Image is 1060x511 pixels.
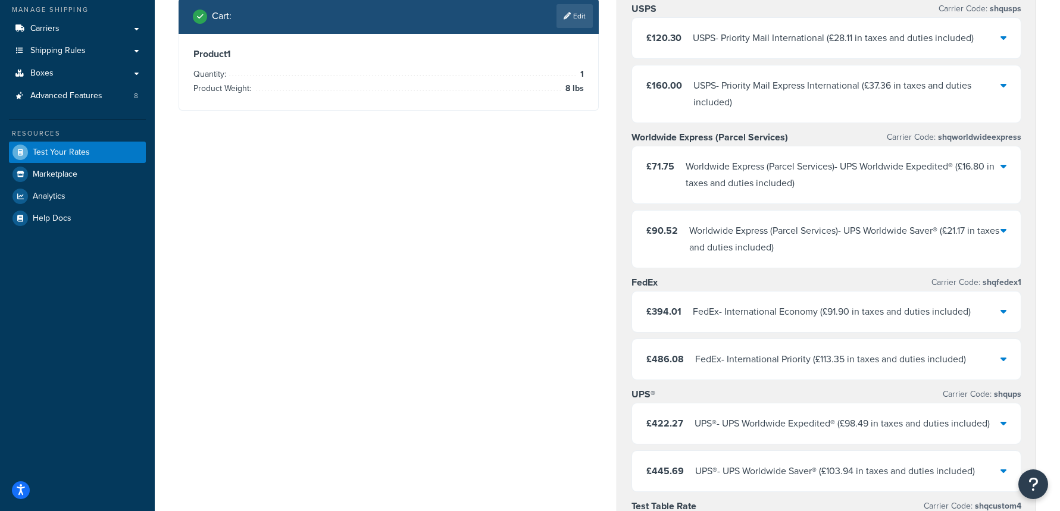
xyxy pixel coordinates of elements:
span: £21.17 [942,224,965,237]
span: Shipping Rules [30,46,86,56]
span: 8 lbs [562,81,584,96]
span: Marketplace [33,170,77,180]
span: £486.08 [646,352,684,366]
a: Shipping Rules [9,40,146,62]
span: Quantity: [193,68,229,80]
a: Advanced Features8 [9,85,146,107]
div: UPS® - UPS Worldwide Saver® [695,463,975,479]
span: Analytics [33,192,65,202]
div: FedEx - International Economy [693,303,971,320]
span: £394.01 [646,305,681,318]
span: 8 [134,91,138,101]
span: Boxes [30,68,54,79]
span: Advanced Features [30,91,102,101]
span: 1 [577,67,584,81]
span: £445.69 [646,464,684,478]
h3: FedEx [631,277,658,289]
span: £71.75 [646,159,674,173]
span: £91.90 [823,305,849,318]
div: UPS® - UPS Worldwide Expedited® [695,415,990,432]
div: USPS - Priority Mail International [693,30,974,46]
span: shqusps [987,2,1021,15]
span: £28.11 [829,31,852,45]
span: £120.30 [646,31,681,45]
p: Carrier Code: [887,129,1021,146]
h2: Cart : [212,11,232,21]
p: Carrier Code: [943,386,1021,403]
span: £37.36 [864,79,891,92]
p: Carrier Code: [931,274,1021,291]
span: Carriers [30,24,60,34]
span: Product Weight: [193,82,254,95]
button: Open Resource Center [1018,469,1048,499]
span: shqworldwideexpress [936,131,1021,143]
span: shqfedex1 [980,276,1021,289]
span: ( in taxes and duties included ) [818,305,971,318]
a: Help Docs [9,208,146,229]
div: Worldwide Express (Parcel Services) - UPS Worldwide Saver® [689,222,1001,256]
div: Worldwide Express (Parcel Services) - UPS Worldwide Expedited® [686,158,1001,192]
a: Carriers [9,18,146,40]
div: USPS - Priority Mail Express International [693,77,1001,111]
span: £103.94 [821,464,853,478]
h3: UPS® [631,388,655,400]
li: Advanced Features [9,85,146,107]
span: £16.80 [958,159,984,173]
span: ( in taxes and duties included ) [835,416,990,430]
h3: Worldwide Express (Parcel Services) [631,131,788,143]
span: ( in taxes and duties included ) [824,31,974,45]
span: Help Docs [33,214,71,224]
a: Test Your Rates [9,142,146,163]
p: Carrier Code: [939,1,1021,17]
h3: Product 1 [193,48,584,60]
span: £98.49 [840,416,868,430]
div: FedEx - International Priority [695,351,966,368]
span: ( in taxes and duties included ) [817,464,975,478]
span: £90.52 [646,224,678,237]
a: Boxes [9,62,146,84]
span: Test Your Rates [33,148,90,158]
div: Resources [9,128,146,139]
span: £422.27 [646,416,683,430]
span: ( in taxes and duties included ) [811,352,966,366]
span: £160.00 [646,79,682,92]
span: shqups [992,388,1021,400]
div: Manage Shipping [9,5,146,15]
span: £113.35 [815,352,845,366]
a: Marketplace [9,164,146,185]
a: Analytics [9,186,146,207]
h3: USPS [631,3,656,15]
a: Edit [556,4,593,28]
